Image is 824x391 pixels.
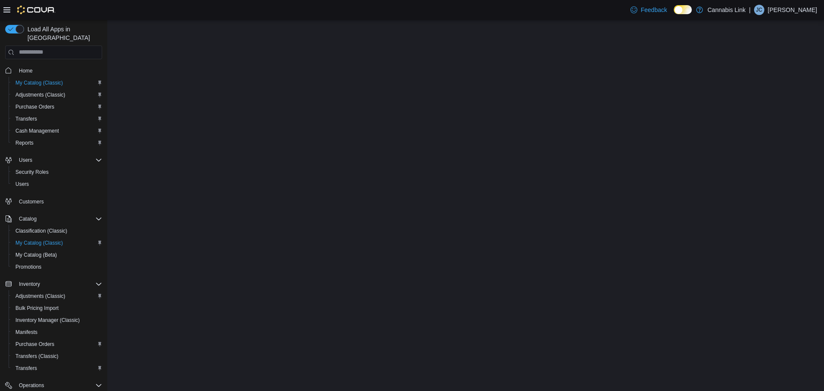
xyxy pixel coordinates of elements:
p: [PERSON_NAME] [768,5,817,15]
span: Transfers [15,365,37,372]
span: Inventory [15,279,102,289]
button: Inventory [2,278,106,290]
a: Purchase Orders [12,339,58,349]
button: My Catalog (Classic) [9,77,106,89]
a: Transfers [12,114,40,124]
a: Adjustments (Classic) [12,291,69,301]
span: JC [756,5,763,15]
span: Bulk Pricing Import [12,303,102,313]
span: Classification (Classic) [12,226,102,236]
span: Security Roles [12,167,102,177]
span: Users [15,155,102,165]
button: Purchase Orders [9,338,106,350]
button: Home [2,64,106,77]
span: Cash Management [12,126,102,136]
button: Users [2,154,106,166]
span: Users [12,179,102,189]
button: Transfers (Classic) [9,350,106,362]
button: Operations [15,380,48,391]
a: Classification (Classic) [12,226,71,236]
span: Bulk Pricing Import [15,305,59,312]
span: Home [15,65,102,76]
button: Transfers [9,113,106,125]
a: Adjustments (Classic) [12,90,69,100]
a: Manifests [12,327,41,337]
img: Cova [17,6,55,14]
a: My Catalog (Classic) [12,78,67,88]
span: Customers [19,198,44,205]
p: | [749,5,751,15]
span: Purchase Orders [15,103,55,110]
button: Classification (Classic) [9,225,106,237]
a: Customers [15,197,47,207]
button: Customers [2,195,106,208]
a: Home [15,66,36,76]
button: Promotions [9,261,106,273]
a: Transfers (Classic) [12,351,62,361]
span: Operations [19,382,44,389]
span: Purchase Orders [12,102,102,112]
span: Transfers [15,115,37,122]
span: Dark Mode [674,14,674,15]
a: Users [12,179,32,189]
button: Adjustments (Classic) [9,290,106,302]
span: Purchase Orders [12,339,102,349]
button: Purchase Orders [9,101,106,113]
span: Adjustments (Classic) [12,291,102,301]
span: Promotions [15,264,42,270]
a: Feedback [627,1,670,18]
span: Reports [15,139,33,146]
span: Operations [15,380,102,391]
button: Users [9,178,106,190]
button: Catalog [15,214,40,224]
button: Manifests [9,326,106,338]
button: Users [15,155,36,165]
div: Jenna Coles [754,5,764,15]
span: Customers [15,196,102,207]
span: Inventory Manager (Classic) [12,315,102,325]
a: Reports [12,138,37,148]
span: Catalog [19,215,36,222]
span: Users [19,157,32,164]
button: Cash Management [9,125,106,137]
span: Adjustments (Classic) [15,293,65,300]
span: Inventory [19,281,40,288]
span: My Catalog (Classic) [12,238,102,248]
span: Transfers [12,363,102,373]
a: Bulk Pricing Import [12,303,62,313]
a: Security Roles [12,167,52,177]
button: Catalog [2,213,106,225]
span: Adjustments (Classic) [12,90,102,100]
a: Inventory Manager (Classic) [12,315,83,325]
button: Adjustments (Classic) [9,89,106,101]
button: My Catalog (Classic) [9,237,106,249]
span: Inventory Manager (Classic) [15,317,80,324]
span: Transfers [12,114,102,124]
button: My Catalog (Beta) [9,249,106,261]
span: Security Roles [15,169,48,176]
span: Catalog [15,214,102,224]
input: Dark Mode [674,5,692,14]
span: My Catalog (Classic) [15,239,63,246]
span: Transfers (Classic) [15,353,58,360]
a: My Catalog (Classic) [12,238,67,248]
span: Manifests [15,329,37,336]
a: Cash Management [12,126,62,136]
span: Manifests [12,327,102,337]
button: Transfers [9,362,106,374]
span: Promotions [12,262,102,272]
span: Users [15,181,29,188]
span: Transfers (Classic) [12,351,102,361]
a: Purchase Orders [12,102,58,112]
span: Feedback [641,6,667,14]
span: Reports [12,138,102,148]
button: Inventory Manager (Classic) [9,314,106,326]
a: Transfers [12,363,40,373]
a: Promotions [12,262,45,272]
span: Adjustments (Classic) [15,91,65,98]
span: My Catalog (Classic) [15,79,63,86]
span: My Catalog (Beta) [15,252,57,258]
span: Home [19,67,33,74]
span: My Catalog (Beta) [12,250,102,260]
span: My Catalog (Classic) [12,78,102,88]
